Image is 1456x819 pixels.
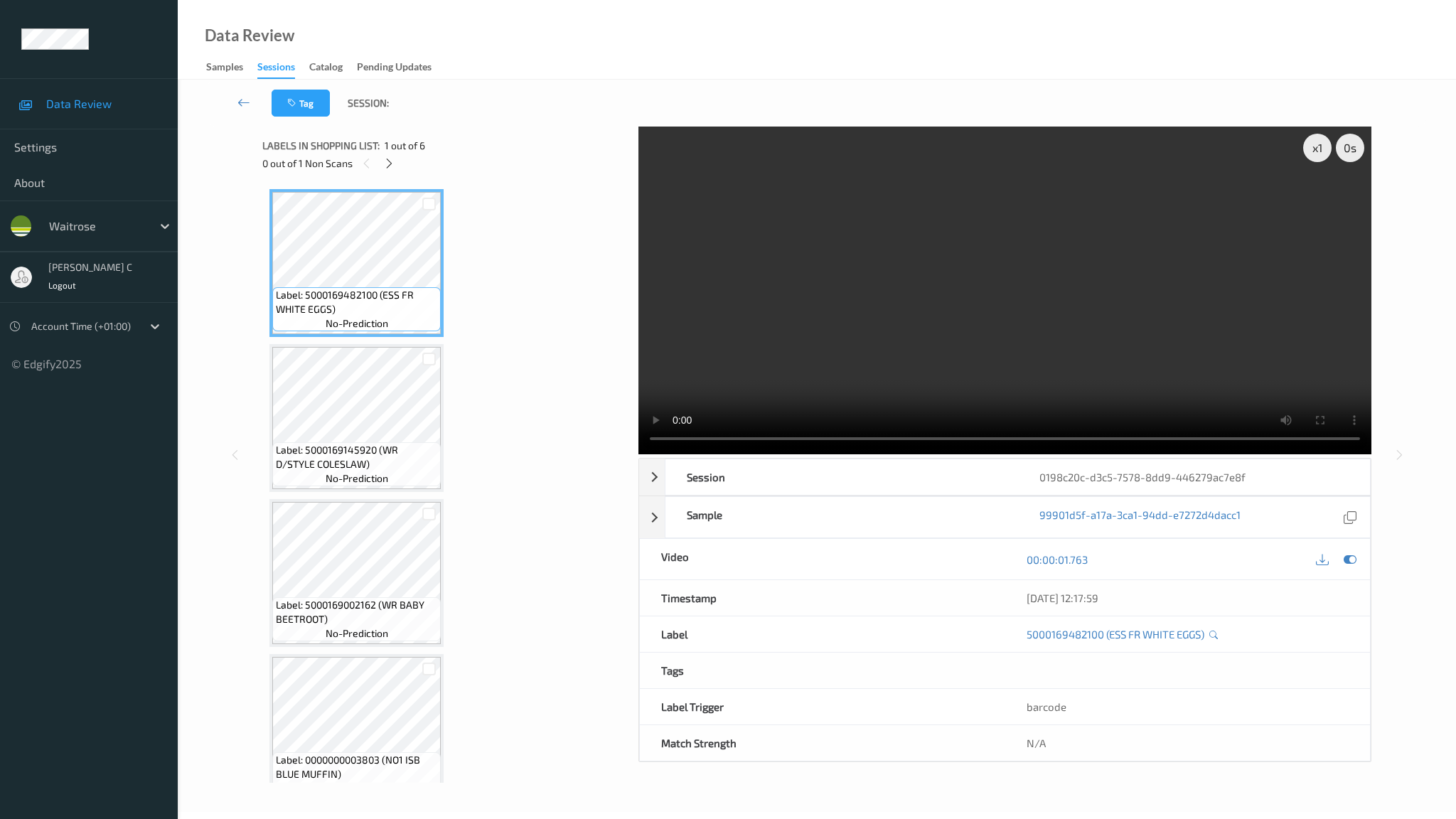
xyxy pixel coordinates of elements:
[257,58,309,79] a: Sessions
[262,139,380,153] span: Labels in shopping list:
[1027,627,1204,641] a: 5000169482100 (ESS FR WHITE EGGS)
[326,471,388,486] span: no-prediction
[665,497,1017,537] div: Sample
[257,60,295,79] div: Sessions
[640,539,1005,579] div: Video
[205,28,294,43] div: Data Review
[385,139,425,153] span: 1 out of 6
[276,753,437,781] span: Label: 0000000003803 (NO1 ISB BLUE MUFFIN)
[640,616,1005,652] div: Label
[206,58,257,77] a: Samples
[276,598,437,626] span: Label: 5000169002162 (WR BABY BEETROOT)
[309,60,343,77] div: Catalog
[272,90,330,117] button: Tag
[348,96,389,110] span: Session:
[1027,552,1088,567] a: 00:00:01.763
[326,316,388,331] span: no-prediction
[309,58,357,77] a: Catalog
[357,58,446,77] a: Pending Updates
[262,154,628,172] div: 0 out of 1 Non Scans
[357,60,432,77] div: Pending Updates
[1303,134,1332,162] div: x 1
[640,725,1005,761] div: Match Strength
[1027,591,1349,605] div: [DATE] 12:17:59
[326,781,388,796] span: no-prediction
[640,580,1005,616] div: Timestamp
[1005,689,1370,724] div: barcode
[639,496,1371,538] div: Sample99901d5f-a17a-3ca1-94dd-e7272d4dacc1
[640,689,1005,724] div: Label Trigger
[1005,725,1370,761] div: N/A
[640,653,1005,688] div: Tags
[1336,134,1364,162] div: 0 s
[276,288,437,316] span: Label: 5000169482100 (ESS FR WHITE EGGS)
[639,459,1371,496] div: Session0198c20c-d3c5-7578-8dd9-446279ac7e8f
[1018,459,1370,495] div: 0198c20c-d3c5-7578-8dd9-446279ac7e8f
[206,60,243,77] div: Samples
[1039,508,1241,527] a: 99901d5f-a17a-3ca1-94dd-e7272d4dacc1
[276,443,437,471] span: Label: 5000169145920 (WR D/STYLE COLESLAW)
[665,459,1017,495] div: Session
[326,626,388,641] span: no-prediction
